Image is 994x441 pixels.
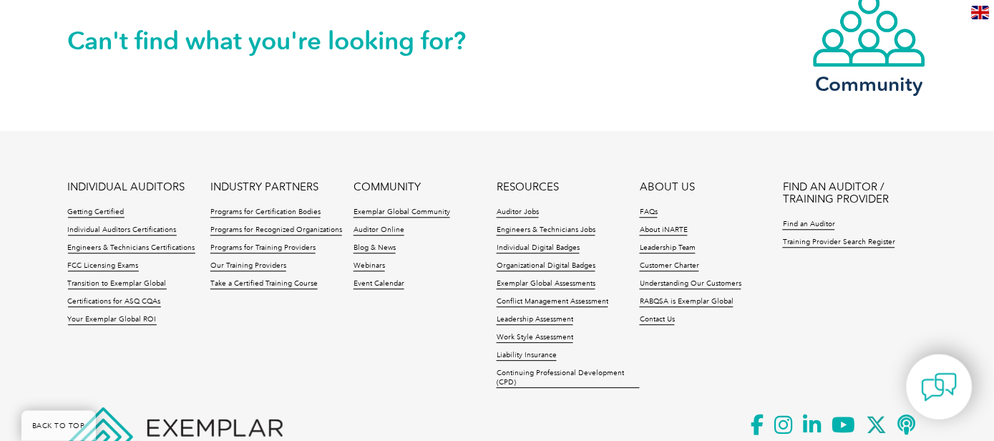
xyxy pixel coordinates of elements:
a: Understanding Our Customers [640,279,741,289]
a: FIND AN AUDITOR / TRAINING PROVIDER [783,181,926,205]
a: Customer Charter [640,261,699,271]
a: Programs for Recognized Organizations [210,226,342,236]
a: Getting Certified [68,208,125,218]
a: Event Calendar [354,279,404,289]
a: Find an Auditor [783,220,835,230]
img: en [972,6,990,19]
a: Liability Insurance [497,351,557,361]
a: Blog & News [354,243,396,253]
a: Programs for Certification Bodies [210,208,321,218]
a: Exemplar Global Assessments [497,279,595,289]
a: Continuing Professional Development (CPD) [497,369,640,388]
a: Individual Auditors Certifications [68,226,177,236]
a: Auditor Online [354,226,404,236]
a: Certifications for ASQ CQAs [68,297,161,307]
a: BACK TO TOP [21,411,96,441]
a: Exemplar Global Community [354,208,450,218]
a: FAQs [640,208,658,218]
a: Our Training Providers [210,261,286,271]
a: Engineers & Technicians Certifications [68,243,195,253]
h3: Community [812,75,927,93]
img: contact-chat.png [922,369,958,405]
a: Auditor Jobs [497,208,539,218]
a: Leadership Team [640,243,696,253]
a: RABQSA is Exemplar Global [640,297,734,307]
a: Organizational Digital Badges [497,261,595,271]
a: Programs for Training Providers [210,243,316,253]
a: RESOURCES [497,181,559,193]
a: Leadership Assessment [497,315,573,325]
a: ABOUT US [640,181,695,193]
a: INDIVIDUAL AUDITORS [68,181,185,193]
a: Webinars [354,261,385,271]
a: COMMUNITY [354,181,421,193]
a: Conflict Management Assessment [497,297,608,307]
a: Engineers & Technicians Jobs [497,226,595,236]
h2: Can't find what you're looking for? [68,29,497,52]
a: Individual Digital Badges [497,243,580,253]
a: Transition to Exemplar Global [68,279,167,289]
a: Work Style Assessment [497,333,573,343]
a: Your Exemplar Global ROI [68,315,157,325]
a: About iNARTE [640,226,688,236]
a: Training Provider Search Register [783,238,895,248]
a: Take a Certified Training Course [210,279,318,289]
a: INDUSTRY PARTNERS [210,181,318,193]
a: Contact Us [640,315,675,325]
a: FCC Licensing Exams [68,261,139,271]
